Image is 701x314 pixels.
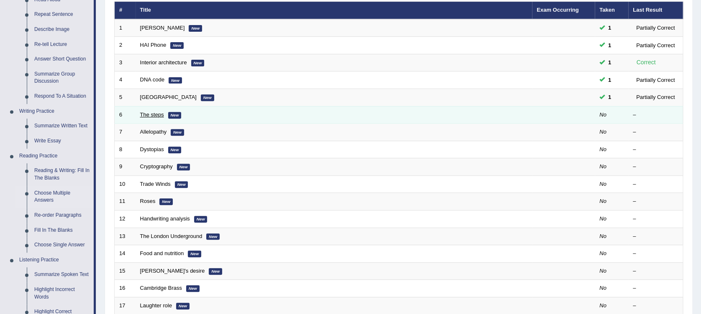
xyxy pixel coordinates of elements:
em: New [168,147,182,153]
a: Exam Occurring [537,7,578,13]
a: Fill In The Blanks [31,223,94,238]
div: Partially Correct [633,76,678,84]
th: Title [136,2,532,19]
em: New [177,164,190,170]
th: Taken [595,2,628,19]
em: New [176,303,189,309]
em: New [189,25,202,32]
em: No [599,146,606,152]
a: Re-order Paragraphs [31,208,94,223]
th: # [115,2,136,19]
em: New [175,181,188,188]
td: 16 [115,280,136,297]
td: 1 [115,19,136,37]
em: No [599,250,606,256]
a: Cryptography [140,163,173,170]
span: You can still take this question [605,23,614,32]
a: Re-tell Lecture [31,37,94,52]
em: No [599,111,606,118]
td: 15 [115,262,136,280]
td: 4 [115,71,136,89]
div: – [633,302,678,310]
a: Food and nutrition [140,250,184,256]
a: Reading Practice [15,149,94,164]
div: – [633,284,678,292]
td: 12 [115,210,136,228]
a: Summarize Spoken Text [31,267,94,282]
a: Summarize Group Discussion [31,67,94,89]
em: No [599,285,606,291]
a: Highlight Incorrect Words [31,282,94,304]
td: 11 [115,193,136,210]
a: Answer Short Question [31,52,94,67]
span: You can still take this question [605,93,614,101]
td: 9 [115,158,136,176]
a: Handwriting analysis [140,215,190,222]
a: Roses [140,198,156,204]
td: 6 [115,106,136,124]
a: Listening Practice [15,253,94,268]
div: – [633,111,678,119]
em: No [599,181,606,187]
a: HAI Phone [140,42,166,48]
a: [PERSON_NAME] [140,25,185,31]
td: 8 [115,141,136,158]
a: Cambridge Brass [140,285,182,291]
a: DNA code [140,76,165,83]
a: The steps [140,111,164,118]
div: Correct [633,58,659,67]
a: Choose Single Answer [31,238,94,253]
a: Trade Winds [140,181,171,187]
a: Dystopias [140,146,164,152]
em: New [186,285,200,292]
em: No [599,215,606,222]
em: No [599,233,606,239]
em: No [599,163,606,170]
div: – [633,233,678,241]
div: – [633,146,678,154]
a: Allelopathy [140,129,167,135]
a: [GEOGRAPHIC_DATA] [140,94,197,100]
em: New [206,233,220,240]
td: 3 [115,54,136,71]
em: No [599,198,606,204]
td: 13 [115,228,136,245]
div: – [633,267,678,275]
a: Respond To A Situation [31,89,94,104]
td: 2 [115,37,136,54]
div: – [633,198,678,205]
a: The London Underground [140,233,202,239]
em: No [599,268,606,274]
em: New [194,216,207,223]
a: Laughter role [140,302,172,309]
a: Summarize Written Text [31,119,94,134]
span: You can still take this question [605,76,614,84]
span: You can still take this question [605,41,614,50]
td: 5 [115,89,136,106]
a: [PERSON_NAME]'s desire [140,268,205,274]
a: Describe Image [31,22,94,37]
th: Last Result [628,2,683,19]
em: New [168,112,182,119]
em: New [159,198,173,205]
a: Choose Multiple Answers [31,186,94,208]
div: – [633,163,678,171]
td: 7 [115,124,136,141]
td: 10 [115,175,136,193]
td: 14 [115,245,136,263]
div: Partially Correct [633,23,678,32]
em: New [209,268,222,275]
div: – [633,180,678,188]
em: New [188,251,201,257]
a: Repeat Sentence [31,7,94,22]
a: Writing Practice [15,104,94,119]
em: New [191,60,205,66]
a: Reading & Writing: Fill In The Blanks [31,163,94,185]
em: No [599,129,606,135]
em: New [170,42,184,49]
div: Partially Correct [633,41,678,50]
a: Interior architecture [140,59,187,66]
em: New [169,77,182,84]
a: Write Essay [31,134,94,149]
div: – [633,128,678,136]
